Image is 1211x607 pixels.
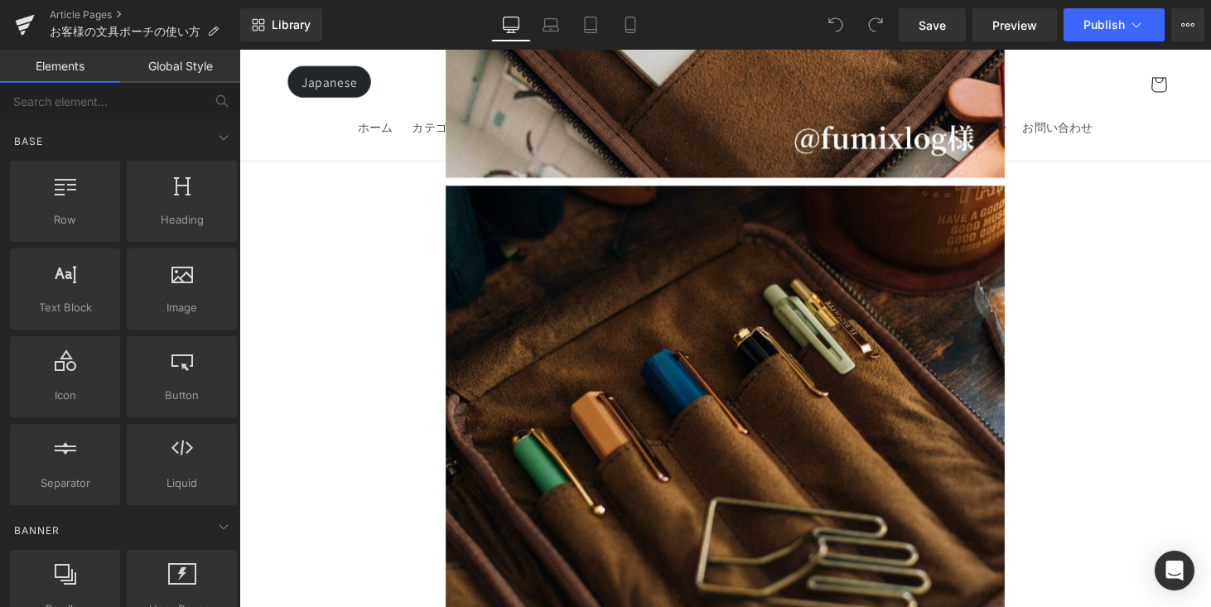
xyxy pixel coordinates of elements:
span: Image [132,299,232,316]
span: Japanese [64,25,122,42]
span: Liquid [132,475,232,492]
a: New Library [240,8,322,41]
button: More [1171,8,1204,41]
a: Mobile [610,8,650,41]
button: Undo [819,8,852,41]
span: Button [132,387,232,404]
button: Redo [859,8,892,41]
span: Save [919,17,946,34]
span: Text Block [15,299,115,316]
a: Preview [972,8,1057,41]
span: Base [12,133,45,149]
span: お客様の文具ポーチの使い方 [50,25,200,38]
span: Separator [15,475,115,492]
a: Laptop [531,8,571,41]
a: Tablet [571,8,610,41]
span: Banner [12,523,61,538]
div: Open Intercom Messenger [1155,551,1194,590]
span: Heading [132,211,232,229]
span: Preview [992,17,1037,34]
span: Row [15,211,115,229]
span: Publish [1083,18,1125,31]
span: Icon [15,387,115,404]
a: Article Pages [50,8,240,22]
a: Global Style [120,50,240,83]
button: Publish [1064,8,1165,41]
a: Desktop [491,8,531,41]
span: Library [272,17,311,32]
